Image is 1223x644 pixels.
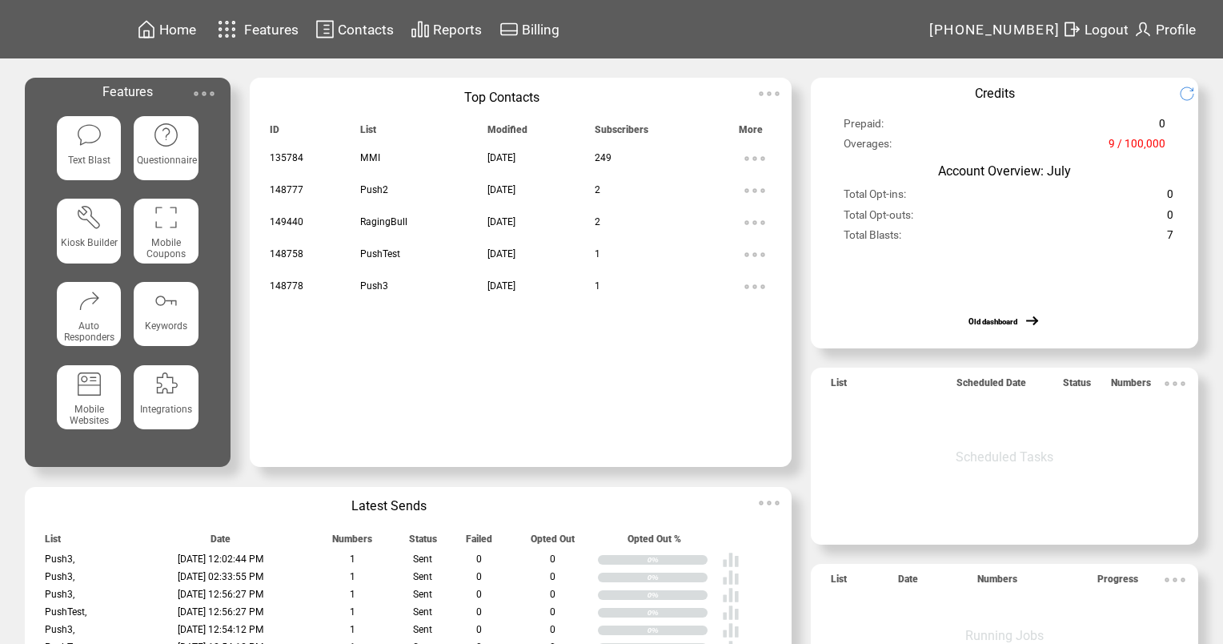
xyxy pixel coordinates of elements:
[350,624,355,635] span: 1
[413,589,432,600] span: Sent
[739,207,771,239] img: ellypsis.svg
[315,19,335,39] img: contacts.svg
[844,208,913,228] span: Total Opt-outs:
[57,199,121,269] a: Kiosk Builder
[45,533,61,552] span: List
[595,280,600,292] span: 1
[211,533,231,552] span: Date
[1063,377,1091,396] span: Status
[648,573,708,582] div: 0%
[628,533,681,552] span: Opted Out %
[1133,19,1153,39] img: profile.svg
[213,16,241,42] img: features.svg
[977,574,1017,592] span: Numbers
[487,280,515,292] span: [DATE]
[499,19,519,39] img: creidtcard.svg
[1097,574,1138,592] span: Progress
[159,22,196,38] span: Home
[350,589,355,600] span: 1
[411,19,430,39] img: chart.svg
[550,589,555,600] span: 0
[739,271,771,303] img: ellypsis.svg
[550,624,555,635] span: 0
[844,137,892,157] span: Overages:
[522,22,559,38] span: Billing
[1167,208,1173,228] span: 0
[975,86,1015,101] span: Credits
[1167,228,1173,248] span: 7
[57,365,121,436] a: Mobile Websites
[270,152,303,163] span: 135784
[153,371,179,397] img: integrations.svg
[1159,117,1165,137] span: 0
[140,404,192,415] span: Integrations
[487,124,527,143] span: Modified
[57,116,121,187] a: Text Blast
[332,533,372,552] span: Numbers
[898,574,918,592] span: Date
[722,622,740,639] img: poll%20-%20white.svg
[244,22,299,38] span: Features
[648,590,708,600] div: 0%
[1167,187,1173,207] span: 0
[965,628,1044,643] span: Running Jobs
[413,624,432,635] span: Sent
[595,248,600,260] span: 1
[178,606,264,618] span: [DATE] 12:56:27 PM
[487,152,515,163] span: [DATE]
[466,533,492,552] span: Failed
[487,216,515,227] span: [DATE]
[76,204,102,231] img: tool%201.svg
[1111,377,1151,396] span: Numbers
[76,122,102,148] img: text-blast.svg
[844,117,884,137] span: Prepaid:
[531,533,575,552] span: Opted Out
[956,449,1053,465] span: Scheduled Tasks
[360,280,388,292] span: Push3
[45,571,74,582] span: Push3,
[831,574,847,592] span: List
[178,553,264,565] span: [DATE] 12:02:44 PM
[153,204,179,231] img: coupons.svg
[413,571,432,582] span: Sent
[595,124,648,143] span: Subscribers
[476,589,482,600] span: 0
[68,155,110,166] span: Text Blast
[270,280,303,292] span: 148778
[270,248,303,260] span: 148758
[45,624,74,635] span: Push3,
[76,371,102,397] img: mobile-websites.svg
[550,606,555,618] span: 0
[1062,19,1081,39] img: exit.svg
[153,288,179,314] img: keywords.svg
[476,553,482,565] span: 0
[338,22,394,38] span: Contacts
[270,184,303,195] span: 148777
[360,152,380,163] span: MMI
[360,124,376,143] span: List
[413,606,432,618] span: Sent
[648,608,708,618] div: 0%
[102,84,153,99] span: Features
[722,586,740,604] img: poll%20-%20white.svg
[1085,22,1129,38] span: Logout
[351,498,427,513] span: Latest Sends
[270,216,303,227] span: 149440
[70,404,109,426] span: Mobile Websites
[313,17,396,42] a: Contacts
[550,553,555,565] span: 0
[844,187,906,207] span: Total Opt-ins:
[360,248,400,260] span: PushTest
[487,184,515,195] span: [DATE]
[188,78,220,110] img: ellypsis.svg
[1131,17,1198,42] a: Profile
[497,17,562,42] a: Billing
[648,626,708,635] div: 0%
[968,317,1017,326] a: Old dashboard
[595,152,611,163] span: 249
[1060,17,1131,42] a: Logout
[134,199,198,269] a: Mobile Coupons
[413,553,432,565] span: Sent
[739,239,771,271] img: ellypsis.svg
[595,216,600,227] span: 2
